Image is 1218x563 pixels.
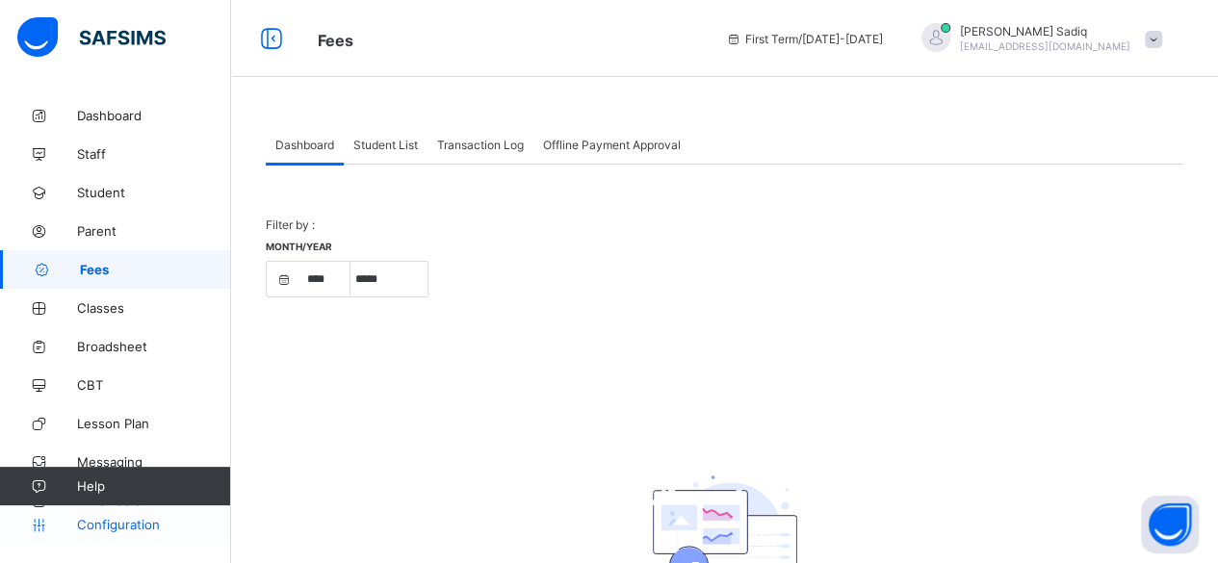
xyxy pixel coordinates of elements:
[960,24,1130,38] span: [PERSON_NAME] Sadiq
[543,138,681,152] span: Offline Payment Approval
[726,32,883,46] span: session/term information
[77,517,230,532] span: Configuration
[353,138,418,152] span: Student List
[266,241,332,252] span: Month/Year
[77,108,231,123] span: Dashboard
[437,138,524,152] span: Transaction Log
[77,339,231,354] span: Broadsheet
[77,478,230,494] span: Help
[77,454,231,470] span: Messaging
[318,31,353,50] span: Fees
[80,262,231,277] span: Fees
[960,40,1130,52] span: [EMAIL_ADDRESS][DOMAIN_NAME]
[266,218,315,232] span: Filter by :
[1141,496,1199,553] button: Open asap
[77,416,231,431] span: Lesson Plan
[77,223,231,239] span: Parent
[77,300,231,316] span: Classes
[17,17,166,58] img: safsims
[77,185,231,200] span: Student
[902,23,1172,55] div: AbubakarSadiq
[275,138,334,152] span: Dashboard
[77,146,231,162] span: Staff
[77,377,231,393] span: CBT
